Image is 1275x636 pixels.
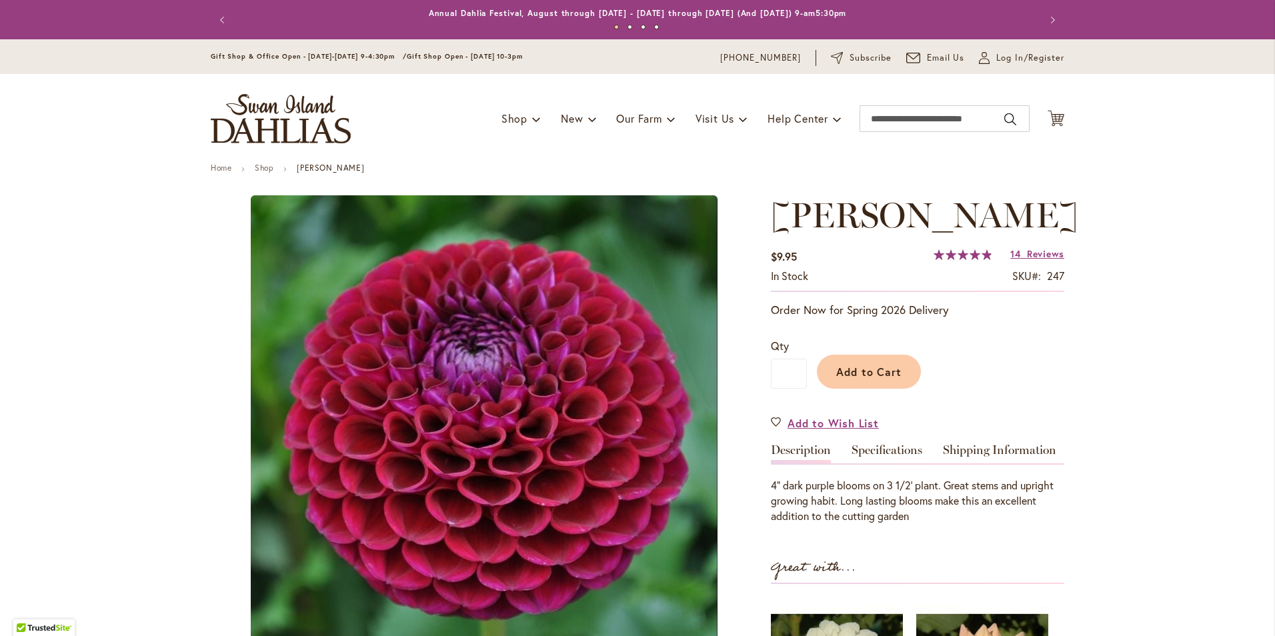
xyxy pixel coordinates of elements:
span: [PERSON_NAME] [771,194,1078,236]
a: Email Us [906,51,965,65]
button: Previous [211,7,237,33]
a: Specifications [852,444,922,463]
strong: SKU [1012,269,1041,283]
span: Gift Shop & Office Open - [DATE]-[DATE] 9-4:30pm / [211,52,407,61]
span: Reviews [1027,247,1064,260]
strong: [PERSON_NAME] [297,163,364,173]
a: Home [211,163,231,173]
button: Add to Cart [817,355,921,389]
span: Our Farm [616,111,662,125]
span: Subscribe [850,51,892,65]
span: Log In/Register [996,51,1064,65]
div: 4" dark purple blooms on 3 1/2' plant. Great stems and upright growing habit. Long lasting blooms... [771,478,1064,524]
button: 3 of 4 [641,25,646,29]
a: store logo [211,94,351,143]
div: Detailed Product Info [771,444,1064,524]
div: Availability [771,269,808,284]
button: 2 of 4 [627,25,632,29]
span: In stock [771,269,808,283]
span: Qty [771,339,789,353]
span: Gift Shop Open - [DATE] 10-3pm [407,52,523,61]
button: 4 of 4 [654,25,659,29]
a: Description [771,444,831,463]
a: Subscribe [831,51,892,65]
a: 14 Reviews [1010,247,1064,260]
a: Log In/Register [979,51,1064,65]
a: Shop [255,163,273,173]
p: Order Now for Spring 2026 Delivery [771,302,1064,318]
span: Shop [501,111,527,125]
button: 1 of 4 [614,25,619,29]
a: Annual Dahlia Festival, August through [DATE] - [DATE] through [DATE] (And [DATE]) 9-am5:30pm [429,8,847,18]
span: Email Us [927,51,965,65]
span: Add to Wish List [788,415,879,431]
div: 247 [1047,269,1064,284]
span: New [561,111,583,125]
a: Add to Wish List [771,415,879,431]
button: Next [1038,7,1064,33]
div: 97% [934,249,992,260]
span: $9.95 [771,249,797,263]
a: [PHONE_NUMBER] [720,51,801,65]
strong: Great with... [771,557,856,579]
span: 14 [1010,247,1020,260]
span: Visit Us [696,111,734,125]
a: Shipping Information [943,444,1056,463]
span: Help Center [768,111,828,125]
span: Add to Cart [836,365,902,379]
